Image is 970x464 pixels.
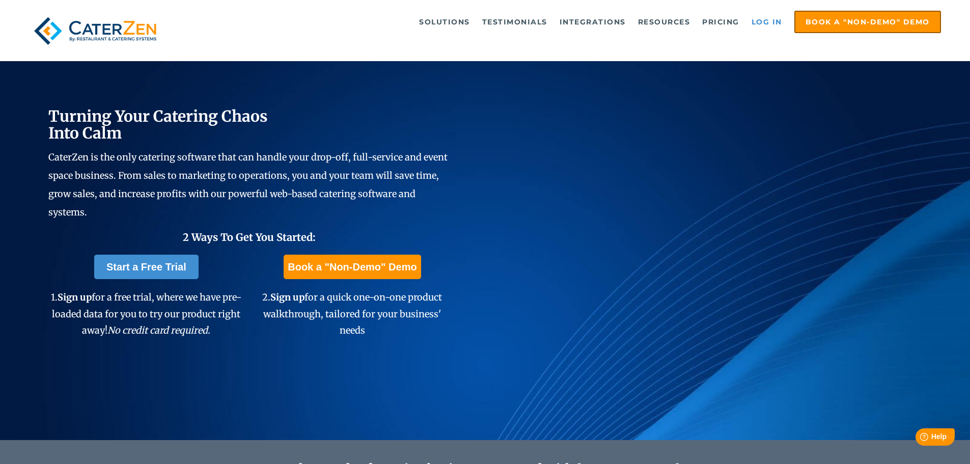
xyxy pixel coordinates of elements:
[51,291,241,336] span: 1. for a free trial, where we have pre-loaded data for you to try our product right away!
[94,255,199,279] a: Start a Free Trial
[107,324,210,336] em: No credit card required.
[633,12,696,32] a: Resources
[555,12,631,32] a: Integrations
[58,291,92,303] span: Sign up
[185,11,941,33] div: Navigation Menu
[48,106,268,143] span: Turning Your Catering Chaos Into Calm
[270,291,304,303] span: Sign up
[284,255,421,279] a: Book a "Non-Demo" Demo
[48,151,448,218] span: CaterZen is the only catering software that can handle your drop-off, full-service and event spac...
[477,12,552,32] a: Testimonials
[794,11,941,33] a: Book a "Non-Demo" Demo
[746,12,787,32] a: Log in
[183,231,316,243] span: 2 Ways To Get You Started:
[879,424,959,453] iframe: Help widget launcher
[262,291,442,336] span: 2. for a quick one-on-one product walkthrough, tailored for your business' needs
[29,11,161,51] img: caterzen
[414,12,475,32] a: Solutions
[697,12,744,32] a: Pricing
